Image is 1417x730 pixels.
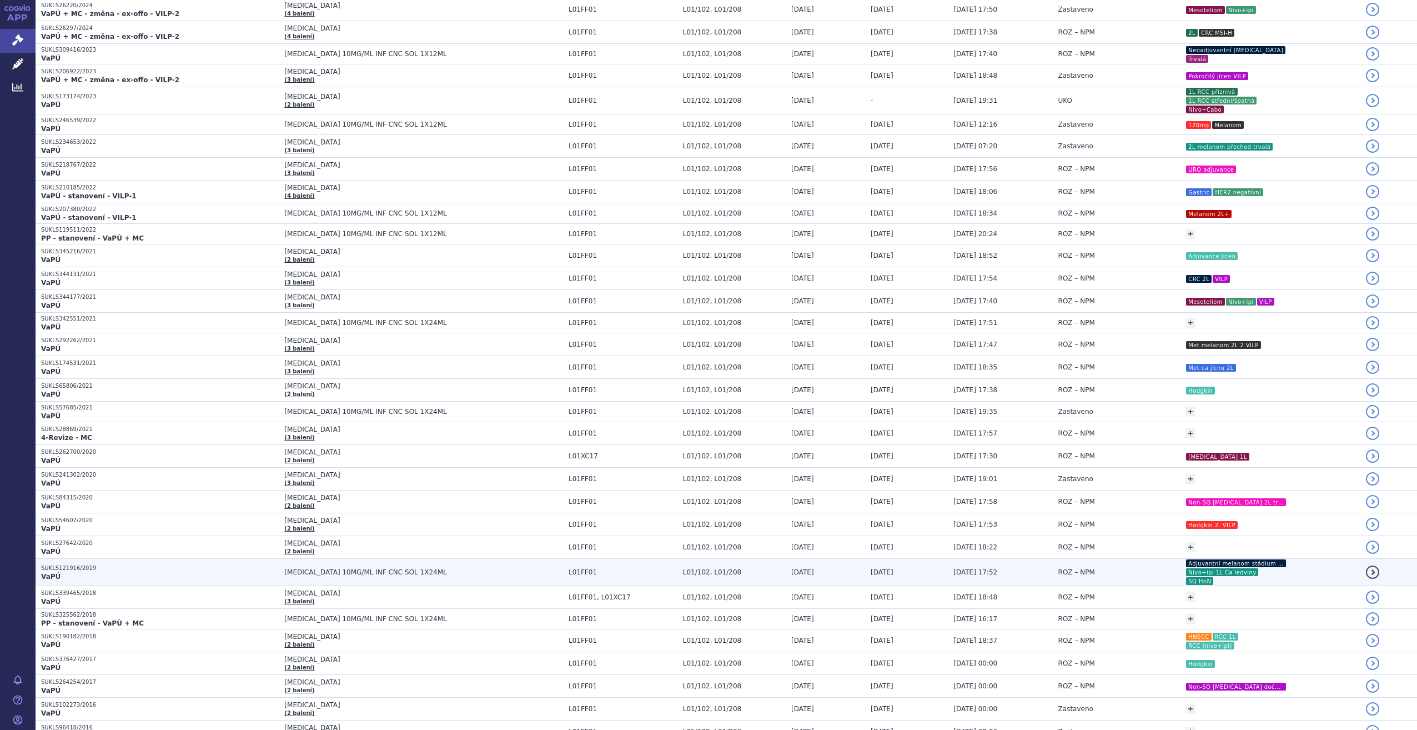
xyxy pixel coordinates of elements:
[569,297,677,305] span: L01FF01
[871,142,893,150] span: [DATE]
[1186,364,1236,372] i: Met ca jícnu 2L
[284,471,562,479] span: [MEDICAL_DATA]
[1366,495,1379,508] a: detail
[871,230,893,238] span: [DATE]
[569,475,677,483] span: L01FF01
[1186,88,1237,96] i: 1L RCC příznivá
[1058,386,1095,394] span: ROZ – NPM
[1199,29,1234,37] i: CRC MSI-H
[1185,542,1195,552] a: +
[41,517,279,524] p: SUKLS54607/2020
[284,50,562,58] span: [MEDICAL_DATA] 10MG/ML INF CNC SOL 1X12ML
[683,319,786,327] span: L01/102, L01/208
[1186,275,1212,283] i: CRC 2L
[1058,475,1093,483] span: Zastaveno
[1058,429,1095,437] span: ROZ – NPM
[1366,612,1379,626] a: detail
[1366,702,1379,716] a: detail
[1366,47,1379,61] a: detail
[1366,361,1379,374] a: detail
[1185,592,1195,602] a: +
[41,214,137,222] strong: VaPÚ - stanovení - VILP-1
[953,97,997,104] span: [DATE] 19:31
[41,315,279,323] p: SUKLS342551/2021
[284,193,314,199] a: (4 balení)
[569,429,677,437] span: L01FF01
[1213,188,1263,196] i: HER2 negativní
[41,138,279,146] p: SUKLS234653/2022
[41,161,279,169] p: SUKLS218767/2022
[41,323,61,331] strong: VaPÚ
[1366,185,1379,198] a: detail
[683,274,786,282] span: L01/102, L01/208
[953,165,997,173] span: [DATE] 17:56
[41,302,61,309] strong: VaPÚ
[569,252,677,259] span: L01FF01
[284,68,562,76] span: [MEDICAL_DATA]
[1058,274,1095,282] span: ROZ – NPM
[284,302,314,308] a: (3 balení)
[569,121,677,128] span: L01FF01
[284,11,314,17] a: (4 balení)
[871,188,893,196] span: [DATE]
[569,341,677,348] span: L01FF01
[871,97,873,104] span: -
[41,206,279,213] p: SUKLS207380/2022
[871,341,893,348] span: [DATE]
[871,386,893,394] span: [DATE]
[1186,166,1236,173] i: URO adjuvance
[569,319,677,327] span: L01FF01
[791,498,814,506] span: [DATE]
[683,28,786,36] span: L01/102, L01/208
[683,50,786,58] span: L01/102, L01/208
[791,28,814,36] span: [DATE]
[284,147,314,153] a: (3 balení)
[683,429,786,437] span: L01/102, L01/208
[284,24,562,32] span: [MEDICAL_DATA]
[569,72,677,79] span: L01FF01
[791,297,814,305] span: [DATE]
[1186,252,1238,260] i: Adjuvance jícen
[284,457,314,463] a: (2 balení)
[41,117,279,124] p: SUKLS246539/2022
[284,408,562,416] span: [MEDICAL_DATA] 10MG/ML INF CNC SOL 1X24ML
[41,271,279,278] p: SUKLS344131/2021
[1058,452,1095,460] span: ROZ – NPM
[871,6,893,13] span: [DATE]
[791,363,814,371] span: [DATE]
[1366,118,1379,131] a: detail
[1186,387,1215,394] i: Hodgkin
[284,248,562,256] span: [MEDICAL_DATA]
[1186,143,1273,151] i: 2L melanom přechod trvalá
[569,209,677,217] span: L01FF01
[569,274,677,282] span: L01FF01
[953,498,997,506] span: [DATE] 17:58
[1366,405,1379,418] a: detail
[284,121,562,128] span: [MEDICAL_DATA] 10MG/ML INF CNC SOL 1X12ML
[791,209,814,217] span: [DATE]
[871,475,893,483] span: [DATE]
[1058,6,1093,13] span: Zastaveno
[791,165,814,173] span: [DATE]
[871,319,893,327] span: [DATE]
[569,498,677,506] span: L01FF01
[41,502,61,510] strong: VaPÚ
[41,448,279,456] p: SUKLS262700/2020
[284,257,314,263] a: (2 balení)
[1366,449,1379,463] a: detail
[1366,3,1379,16] a: detail
[284,359,562,367] span: [MEDICAL_DATA]
[791,188,814,196] span: [DATE]
[1185,428,1195,438] a: +
[41,337,279,344] p: SUKLS292262/2021
[953,475,997,483] span: [DATE] 19:01
[1058,97,1072,104] span: UKO
[41,184,279,192] p: SUKLS210185/2022
[1366,338,1379,351] a: detail
[284,2,562,9] span: [MEDICAL_DATA]
[569,188,677,196] span: L01FF01
[683,165,786,173] span: L01/102, L01/208
[284,382,562,390] span: [MEDICAL_DATA]
[1366,518,1379,531] a: detail
[953,319,997,327] span: [DATE] 17:51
